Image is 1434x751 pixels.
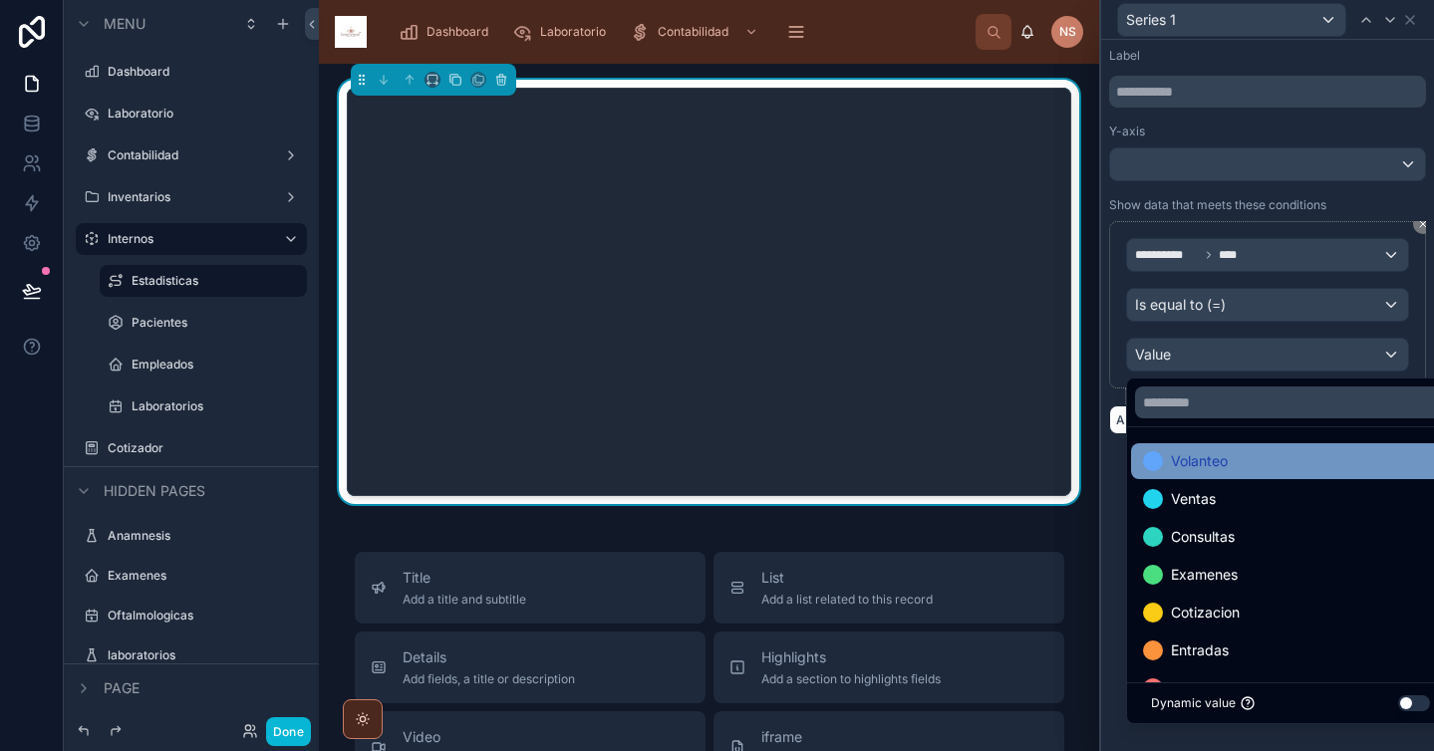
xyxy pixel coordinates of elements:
[108,608,303,624] label: Oftalmologicas
[393,14,502,50] a: Dashboard
[108,528,303,544] label: Anamnesis
[108,189,275,205] label: Inventarios
[1171,676,1227,700] span: Volantes
[132,398,303,414] label: Laboratorios
[761,592,933,608] span: Add a list related to this record
[403,568,526,588] span: Title
[108,147,275,163] label: Contabilidad
[266,717,311,746] button: Done
[108,647,303,663] label: laboratorios
[714,552,1064,624] button: ListAdd a list related to this record
[761,647,941,667] span: Highlights
[403,671,575,687] span: Add fields, a title or description
[360,101,1058,483] div: chart
[104,678,140,698] span: Page
[540,24,606,40] span: Laboratorio
[1171,487,1216,511] span: Ventas
[132,357,303,373] label: Empleados
[427,24,488,40] span: Dashboard
[108,568,303,584] label: Examenes
[1171,525,1235,549] span: Consultas
[403,592,526,608] span: Add a title and subtitle
[714,631,1064,703] button: HighlightsAdd a section to highlights fields
[403,727,517,747] span: Video
[658,24,728,40] span: Contabilidad
[624,14,768,50] a: Contabilidad
[132,273,295,289] label: Estadisticas
[108,106,303,122] label: Laboratorio
[1171,563,1238,587] span: Examenes
[108,440,303,456] label: Cotizador
[108,64,303,80] label: Dashboard
[132,315,303,331] label: Pacientes
[104,14,145,34] span: Menu
[1171,638,1229,662] span: Entradas
[108,231,267,247] label: Internos
[403,647,575,667] span: Details
[355,552,706,624] button: TitleAdd a title and subtitle
[104,481,205,501] span: Hidden pages
[383,10,976,54] div: scrollable content
[1059,24,1076,40] span: NS
[761,671,941,687] span: Add a section to highlights fields
[761,727,882,747] span: iframe
[355,631,706,703] button: DetailsAdd fields, a title or description
[761,568,933,588] span: List
[1171,449,1228,473] span: Volanteo
[335,16,367,48] img: App logo
[506,14,620,50] a: Laboratorio
[1151,695,1236,711] span: Dynamic value
[1171,601,1240,625] span: Cotizacion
